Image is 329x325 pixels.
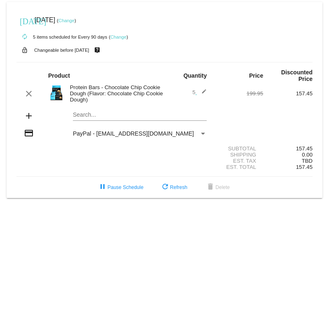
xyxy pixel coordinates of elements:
[73,130,207,137] mat-select: Payment Method
[48,85,65,101] img: Image-1-Carousel-Protein-Bar-CCD-transp.png
[16,35,107,39] small: 5 items scheduled for Every 90 days
[109,35,128,39] small: ( )
[98,182,107,192] mat-icon: pause
[73,130,194,137] span: PayPal - [EMAIL_ADDRESS][DOMAIN_NAME]
[302,152,313,158] span: 0.00
[58,18,75,23] a: Change
[91,180,150,195] button: Pause Schedule
[24,89,34,99] mat-icon: clear
[183,72,207,79] strong: Quantity
[199,180,236,195] button: Delete
[57,18,76,23] small: ( )
[214,164,263,170] div: Est. Total
[48,72,70,79] strong: Product
[296,164,313,170] span: 157.45
[24,128,34,138] mat-icon: credit_card
[205,184,230,190] span: Delete
[20,32,30,42] mat-icon: autorenew
[214,152,263,158] div: Shipping
[92,45,102,55] mat-icon: live_help
[154,180,194,195] button: Refresh
[263,145,313,152] div: 157.45
[214,90,263,97] div: 199.95
[24,111,34,121] mat-icon: add
[160,184,187,190] span: Refresh
[160,182,170,192] mat-icon: refresh
[214,145,263,152] div: Subtotal
[192,89,207,95] span: 5
[66,84,165,103] div: Protein Bars - Chocolate Chip Cookie Dough (Flavor: Chocolate Chip Cookie Dough)
[98,184,143,190] span: Pause Schedule
[73,112,207,118] input: Search...
[20,45,30,55] mat-icon: lock_open
[263,90,313,97] div: 157.45
[20,16,30,25] mat-icon: [DATE]
[249,72,263,79] strong: Price
[205,182,215,192] mat-icon: delete
[110,35,126,39] a: Change
[281,69,313,82] strong: Discounted Price
[34,48,89,53] small: Changeable before [DATE]
[302,158,313,164] span: TBD
[197,89,207,99] mat-icon: edit
[214,158,263,164] div: Est. Tax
